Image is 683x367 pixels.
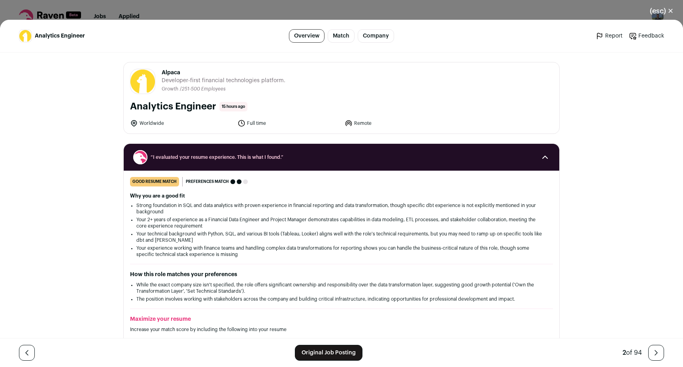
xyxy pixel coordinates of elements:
[130,326,553,333] p: Increase your match score by including the following into your resume
[136,282,547,294] li: While the exact company size isn't specified, the role offers significant ownership and responsib...
[130,100,216,113] h1: Analytics Engineer
[162,86,180,92] li: Growth
[180,86,226,92] li: /
[130,119,233,127] li: Worldwide
[623,348,642,358] div: of 94
[130,271,553,279] h2: How this role matches your preferences
[623,350,626,356] span: 2
[596,32,623,40] a: Report
[151,154,532,160] span: “I evaluated your resume experience. This is what I found.”
[358,29,394,43] a: Company
[640,2,683,20] button: Close modal
[136,296,547,302] li: The position involves working with stakeholders across the company and building critical infrastr...
[19,30,31,41] img: 05889c7ca8bdb8ad75d967d6ee1ce4c3f08d36961a27678b6d593830422dc80a.png
[136,231,547,243] li: Your technical background with Python, SQL, and various BI tools (Tableau, Looker) aligns well wi...
[162,77,285,85] span: Developer-first financial technologies platform.
[136,245,547,258] li: Your experience working with finance teams and handling complex data transformations for reportin...
[130,193,553,199] h2: Why you are a good fit
[130,70,155,94] img: 05889c7ca8bdb8ad75d967d6ee1ce4c3f08d36961a27678b6d593830422dc80a.png
[295,345,362,361] a: Original Job Posting
[35,32,85,40] span: Analytics Engineer
[219,102,247,111] span: 15 hours ago
[345,119,447,127] li: Remote
[186,178,229,186] span: Preferences match
[328,29,355,43] a: Match
[289,29,325,43] a: Overview
[182,87,226,91] span: 251-500 Employees
[629,32,664,40] a: Feedback
[238,119,340,127] li: Full time
[162,69,285,77] span: Alpaca
[136,202,547,215] li: Strong foundation in SQL and data analytics with proven experience in financial reporting and dat...
[130,315,553,323] h2: Maximize your resume
[130,177,179,186] div: good resume match
[136,216,547,229] li: Your 2+ years of experience as a Financial Data Engineer and Project Manager demonstrates capabil...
